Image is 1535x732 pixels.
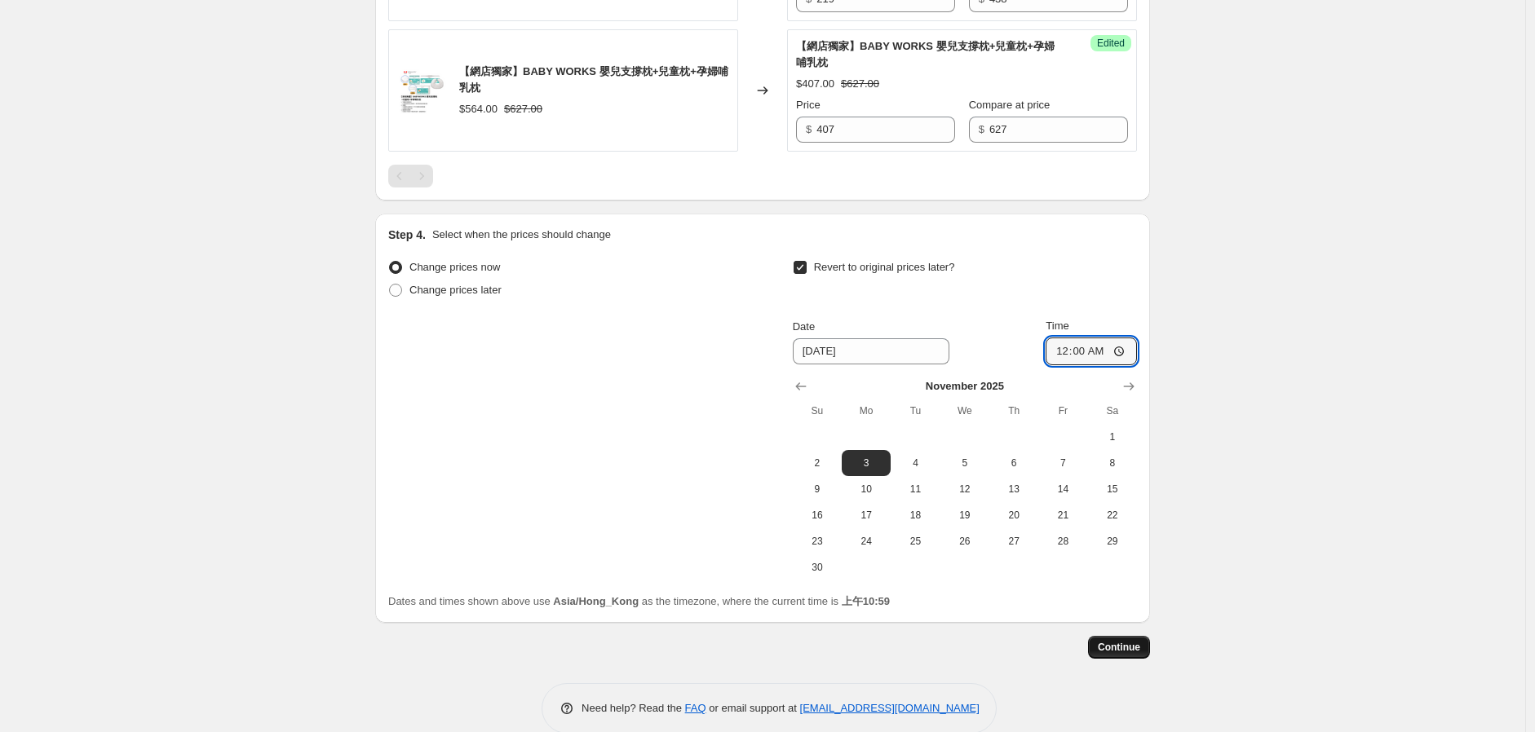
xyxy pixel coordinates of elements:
[1046,320,1068,332] span: Time
[793,320,815,333] span: Date
[1095,509,1130,522] span: 22
[432,227,611,243] p: Select when the prices should change
[800,702,980,714] a: [EMAIL_ADDRESS][DOMAIN_NAME]
[1088,476,1137,502] button: Saturday November 15 2025
[1095,483,1130,496] span: 15
[842,398,891,424] th: Monday
[979,123,984,135] span: $
[799,535,835,548] span: 23
[504,101,542,117] strike: $627.00
[842,502,891,528] button: Monday November 17 2025
[1097,37,1125,50] span: Edited
[848,535,884,548] span: 24
[940,398,989,424] th: Wednesday
[459,65,728,94] span: 【網店獨家】BABY WORKS 嬰兒支撐枕+兒童枕+孕婦哺乳枕
[940,450,989,476] button: Wednesday November 5 2025
[685,702,706,714] a: FAQ
[1045,535,1081,548] span: 28
[1095,456,1130,470] span: 8
[947,456,983,470] span: 5
[1038,502,1087,528] button: Friday November 21 2025
[848,404,884,417] span: Mo
[897,404,933,417] span: Tu
[409,284,502,296] span: Change prices later
[1088,450,1137,476] button: Saturday November 8 2025
[793,398,842,424] th: Sunday
[799,404,835,417] span: Su
[842,528,891,554] button: Monday November 24 2025
[806,123,812,135] span: $
[1038,528,1087,554] button: Friday November 28 2025
[793,476,842,502] button: Sunday November 9 2025
[897,535,933,548] span: 25
[996,456,1032,470] span: 6
[848,509,884,522] span: 17
[897,509,933,522] span: 18
[996,483,1032,496] span: 13
[793,338,949,364] input: 10/13/2025
[940,476,989,502] button: Wednesday November 12 2025
[848,483,884,496] span: 10
[1038,476,1087,502] button: Friday November 14 2025
[1045,456,1081,470] span: 7
[1038,450,1087,476] button: Friday November 7 2025
[1095,430,1130,443] span: 1
[989,398,1038,424] th: Thursday
[1046,337,1137,365] input: 12:00
[1088,502,1137,528] button: Saturday November 22 2025
[799,456,835,470] span: 2
[996,509,1032,522] span: 20
[388,165,433,187] nav: Pagination
[842,450,891,476] button: Monday November 3 2025
[388,227,426,243] h2: Step 4.
[940,502,989,528] button: Wednesday November 19 2025
[796,99,821,111] span: Price
[1088,424,1137,450] button: Saturday November 1 2025
[793,528,842,554] button: Sunday November 23 2025
[989,476,1038,502] button: Thursday November 13 2025
[796,40,1055,68] span: 【網店獨家】BABY WORKS 嬰兒支撐枕+兒童枕+孕婦哺乳枕
[706,702,800,714] span: or email support at
[397,66,446,115] img: 13_ee405426-7b1c-4db5-bc04-8ef05a818109_80x.png
[996,404,1032,417] span: Th
[1088,398,1137,424] th: Saturday
[989,450,1038,476] button: Thursday November 6 2025
[799,483,835,496] span: 9
[790,375,812,398] button: Show previous month, October 2025
[848,456,884,470] span: 3
[799,561,835,574] span: 30
[1117,375,1140,398] button: Show next month, December 2025
[842,476,891,502] button: Monday November 10 2025
[989,528,1038,554] button: Thursday November 27 2025
[841,76,879,92] strike: $627.00
[996,535,1032,548] span: 27
[1045,483,1081,496] span: 14
[891,398,940,424] th: Tuesday
[947,535,983,548] span: 26
[1045,404,1081,417] span: Fr
[459,101,498,117] div: $564.00
[553,595,639,607] b: Asia/Hong_Kong
[947,509,983,522] span: 19
[814,261,955,273] span: Revert to original prices later?
[947,404,983,417] span: We
[1095,535,1130,548] span: 29
[1045,509,1081,522] span: 21
[897,483,933,496] span: 11
[388,595,890,607] span: Dates and times shown above use as the timezone, where the current time is
[1098,641,1140,654] span: Continue
[1038,398,1087,424] th: Friday
[897,456,933,470] span: 4
[891,528,940,554] button: Tuesday November 25 2025
[842,595,890,607] b: 上午10:59
[793,554,842,580] button: Sunday November 30 2025
[947,483,983,496] span: 12
[1088,636,1150,659] button: Continue
[1095,404,1130,417] span: Sa
[891,450,940,476] button: Tuesday November 4 2025
[793,450,842,476] button: Sunday November 2 2025
[409,261,500,273] span: Change prices now
[793,502,842,528] button: Sunday November 16 2025
[989,502,1038,528] button: Thursday November 20 2025
[940,528,989,554] button: Wednesday November 26 2025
